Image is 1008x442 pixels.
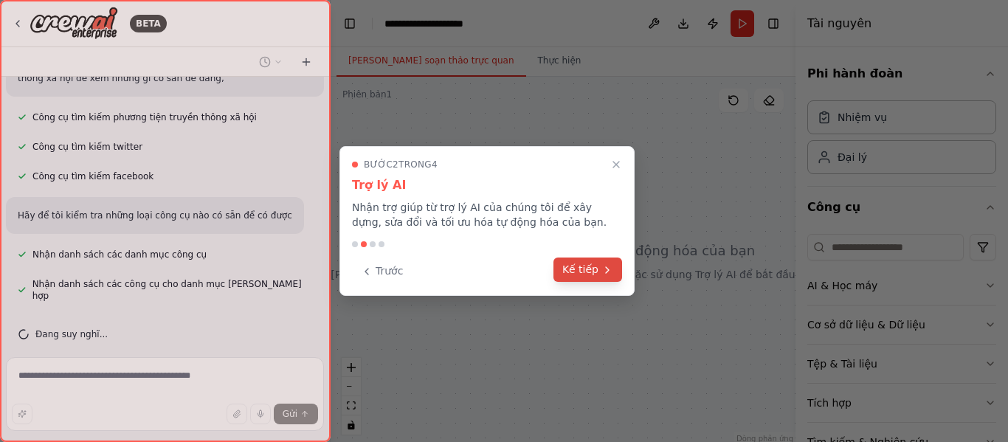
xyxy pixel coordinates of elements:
[376,265,403,277] font: Trước
[607,156,625,173] button: Đóng hướng dẫn
[393,159,398,170] font: 2
[553,258,622,282] button: Kế tiếp
[339,13,360,34] button: Ẩn thanh bên trái
[562,263,598,275] font: Kế tiếp
[352,201,607,228] font: Nhận trợ giúp từ trợ lý AI của chúng tôi để xây dựng, sửa đổi và tối ưu hóa tự động hóa của bạn.
[364,159,393,170] font: Bước
[398,159,432,170] font: trong
[352,259,412,283] button: Trước
[352,178,406,192] font: Trợ lý AI
[432,159,438,170] font: 4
